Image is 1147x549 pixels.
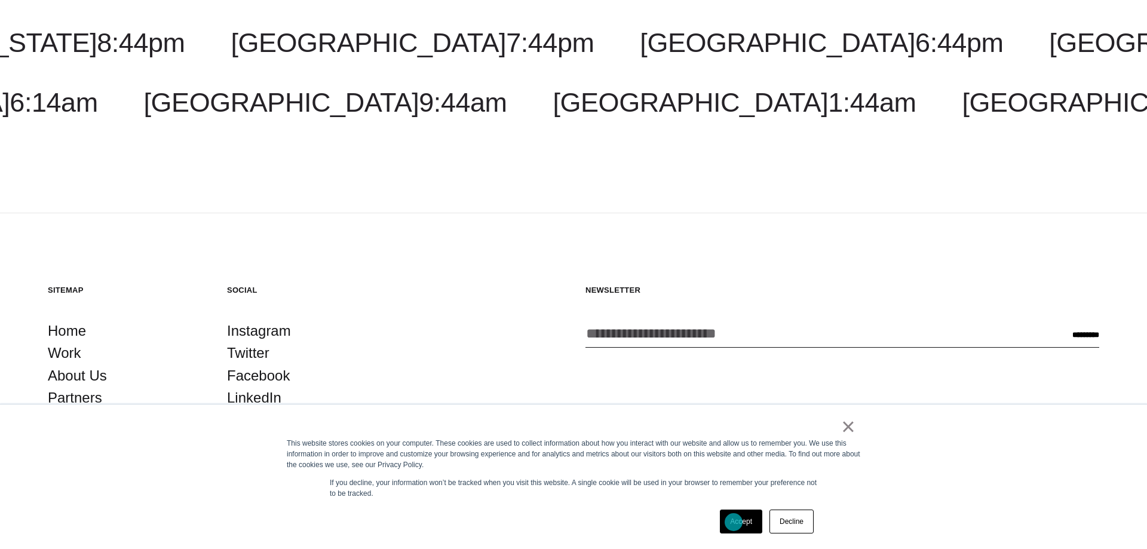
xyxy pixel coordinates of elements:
a: Work [48,342,81,364]
a: Twitter [227,342,269,364]
a: Partners [48,387,102,409]
div: This website stores cookies on your computer. These cookies are used to collect information about... [287,438,860,470]
span: 1:44am [828,87,916,118]
p: If you decline, your information won’t be tracked when you visit this website. A single cookie wi... [330,477,817,499]
span: 7:44pm [506,27,594,58]
a: [GEOGRAPHIC_DATA]7:44pm [231,27,594,58]
span: 6:14am [10,87,97,118]
a: Accept [720,510,762,533]
a: LinkedIn [227,387,281,409]
a: Facebook [227,364,290,387]
span: 8:44pm [97,27,185,58]
a: About Us [48,364,107,387]
h5: Sitemap [48,285,203,295]
a: [GEOGRAPHIC_DATA]1:44am [553,87,916,118]
a: Home [48,320,86,342]
a: Decline [769,510,814,533]
a: Instagram [227,320,291,342]
a: [GEOGRAPHIC_DATA]6:44pm [640,27,1003,58]
span: 6:44pm [915,27,1003,58]
span: 9:44am [419,87,507,118]
h5: Newsletter [585,285,1099,295]
a: [GEOGRAPHIC_DATA]9:44am [143,87,507,118]
h5: Social [227,285,382,295]
a: × [841,421,855,432]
